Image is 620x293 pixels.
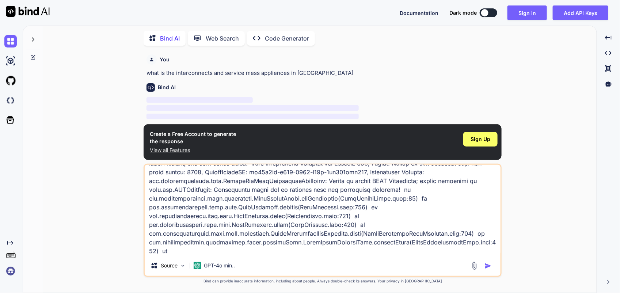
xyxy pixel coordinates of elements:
[160,56,170,63] h6: You
[471,136,490,143] span: Sign Up
[553,5,608,20] button: Add API Keys
[147,114,359,119] span: ‌
[147,69,500,77] p: what is the interconnects and service mess appliences in [GEOGRAPHIC_DATA]
[144,278,502,284] p: Bind can provide inaccurate information, including about people. Always double-check its answers....
[204,262,235,269] p: GPT-4o min..
[507,5,547,20] button: Sign in
[180,263,186,269] img: Pick Models
[150,130,236,145] h1: Create a Free Account to generate the response
[265,34,309,43] p: Code Generator
[206,34,239,43] p: Web Search
[194,262,201,269] img: GPT-4o mini
[4,265,17,277] img: signin
[4,75,17,87] img: githubLight
[147,105,359,111] span: ‌
[160,34,180,43] p: Bind AI
[400,9,438,17] button: Documentation
[158,84,176,91] h6: Bind AI
[161,262,178,269] p: Source
[449,9,477,16] span: Dark mode
[147,97,252,103] span: ‌
[150,146,236,154] p: View all Features
[4,55,17,67] img: ai-studio
[4,35,17,47] img: chat
[6,6,50,17] img: Bind AI
[400,10,438,16] span: Documentation
[145,165,501,255] textarea: Loremipsum dolo sitamet consecte adi elitsed doeiu tempo incididun utl etdo magnaaliqu enimadm ve...
[4,94,17,107] img: darkCloudIdeIcon
[470,262,479,270] img: attachment
[484,262,492,270] img: icon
